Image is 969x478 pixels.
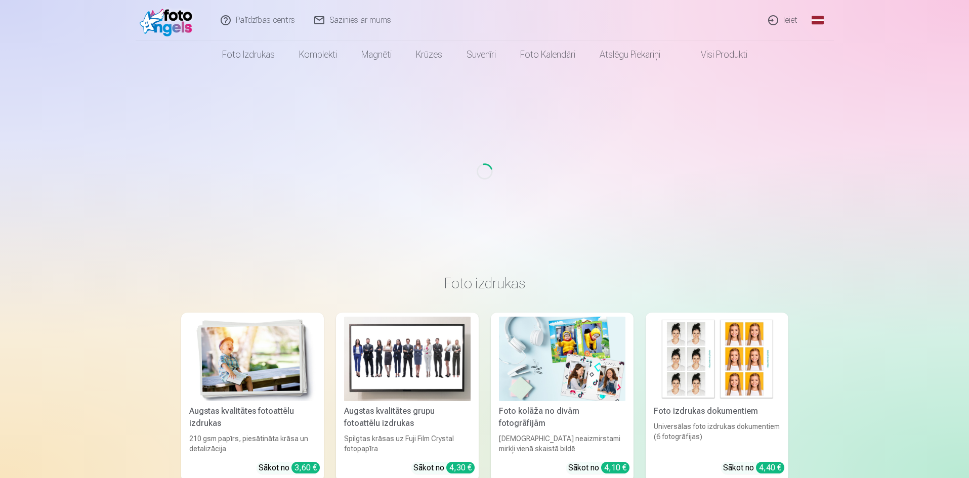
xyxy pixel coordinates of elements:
[587,40,672,69] a: Atslēgu piekariņi
[140,4,198,36] img: /fa1
[650,421,784,454] div: Universālas foto izdrukas dokumentiem (6 fotogrāfijas)
[654,317,780,401] img: Foto izdrukas dokumentiem
[185,405,320,429] div: Augstas kvalitātes fotoattēlu izdrukas
[340,433,475,454] div: Spilgtas krāsas uz Fuji Film Crystal fotopapīra
[650,405,784,417] div: Foto izdrukas dokumentiem
[495,405,629,429] div: Foto kolāža no divām fotogrāfijām
[185,433,320,454] div: 210 gsm papīrs, piesātināta krāsa un detalizācija
[404,40,454,69] a: Krūzes
[413,462,475,474] div: Sākot no
[672,40,760,69] a: Visi produkti
[446,462,475,473] div: 4,30 €
[189,317,316,401] img: Augstas kvalitātes fotoattēlu izdrukas
[568,462,629,474] div: Sākot no
[756,462,784,473] div: 4,40 €
[291,462,320,473] div: 3,60 €
[189,274,780,292] h3: Foto izdrukas
[495,433,629,454] div: [DEMOGRAPHIC_DATA] neaizmirstami mirkļi vienā skaistā bildē
[454,40,508,69] a: Suvenīri
[508,40,587,69] a: Foto kalendāri
[344,317,471,401] img: Augstas kvalitātes grupu fotoattēlu izdrukas
[287,40,349,69] a: Komplekti
[340,405,475,429] div: Augstas kvalitātes grupu fotoattēlu izdrukas
[499,317,625,401] img: Foto kolāža no divām fotogrāfijām
[210,40,287,69] a: Foto izdrukas
[349,40,404,69] a: Magnēti
[723,462,784,474] div: Sākot no
[601,462,629,473] div: 4,10 €
[259,462,320,474] div: Sākot no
